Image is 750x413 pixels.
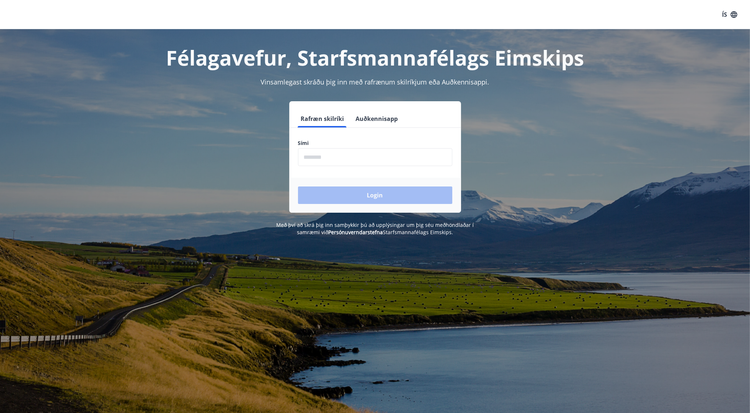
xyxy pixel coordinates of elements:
[353,110,401,127] button: Auðkennisapp
[122,44,628,71] h1: Félagavefur, Starfsmannafélags Eimskips
[328,229,383,236] a: Persónuverndarstefna
[718,8,741,21] button: ÍS
[276,221,474,236] span: Með því að skrá þig inn samþykkir þú að upplýsingar um þig séu meðhöndlaðar í samræmi við Starfsm...
[298,139,452,147] label: Sími
[261,78,489,86] span: Vinsamlegast skráðu þig inn með rafrænum skilríkjum eða Auðkennisappi.
[298,110,347,127] button: Rafræn skilríki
